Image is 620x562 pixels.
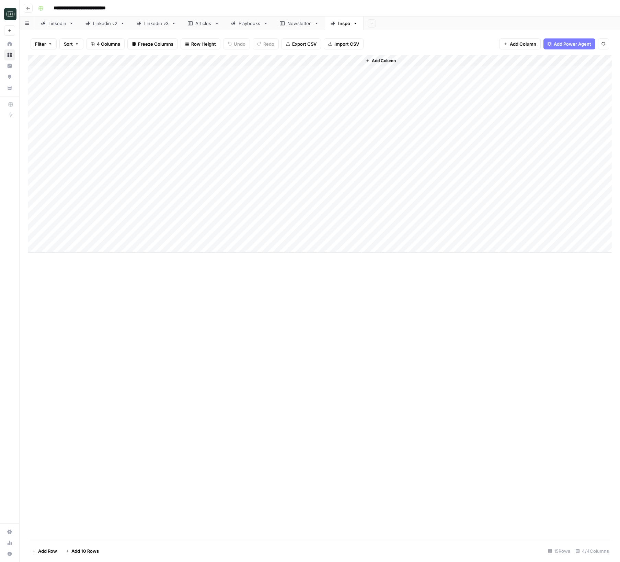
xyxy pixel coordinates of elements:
a: Playbooks [225,16,274,30]
div: Inspo [338,20,350,27]
button: Add 10 Rows [61,546,103,557]
a: Linkedin v2 [80,16,131,30]
div: Playbooks [239,20,261,27]
a: Newsletter [274,16,325,30]
span: Filter [35,41,46,47]
button: Export CSV [282,38,321,49]
button: Freeze Columns [127,38,178,49]
a: Browse [4,49,15,60]
span: Add Column [372,58,396,64]
span: Add Column [510,41,536,47]
div: 15 Rows [545,546,573,557]
button: Undo [223,38,250,49]
div: Linkedin v3 [144,20,169,27]
span: Freeze Columns [138,41,173,47]
button: Add Column [363,56,399,65]
button: Help + Support [4,548,15,559]
span: Redo [263,41,274,47]
button: Workspace: Catalyst [4,5,15,23]
span: Sort [64,41,73,47]
a: Settings [4,526,15,537]
span: Import CSV [334,41,359,47]
img: Catalyst Logo [4,8,16,20]
a: Linkedin v3 [131,16,182,30]
a: Usage [4,537,15,548]
span: Add Power Agent [554,41,591,47]
button: Filter [31,38,57,49]
button: Import CSV [324,38,364,49]
span: Add Row [38,548,57,554]
button: Row Height [181,38,220,49]
button: Add Column [499,38,541,49]
a: Linkedin [35,16,80,30]
a: Insights [4,60,15,71]
div: Articles [195,20,212,27]
button: 4 Columns [86,38,125,49]
a: Articles [182,16,225,30]
a: Your Data [4,82,15,93]
button: Sort [59,38,83,49]
a: Opportunities [4,71,15,82]
a: Home [4,38,15,49]
span: Add 10 Rows [71,548,99,554]
span: Undo [234,41,245,47]
span: Row Height [191,41,216,47]
div: Linkedin [48,20,66,27]
span: 4 Columns [97,41,120,47]
div: Linkedin v2 [93,20,117,27]
button: Redo [253,38,279,49]
button: Add Power Agent [543,38,595,49]
div: Newsletter [287,20,311,27]
a: Inspo [325,16,364,30]
span: Export CSV [292,41,317,47]
div: 4/4 Columns [573,546,612,557]
button: Add Row [28,546,61,557]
